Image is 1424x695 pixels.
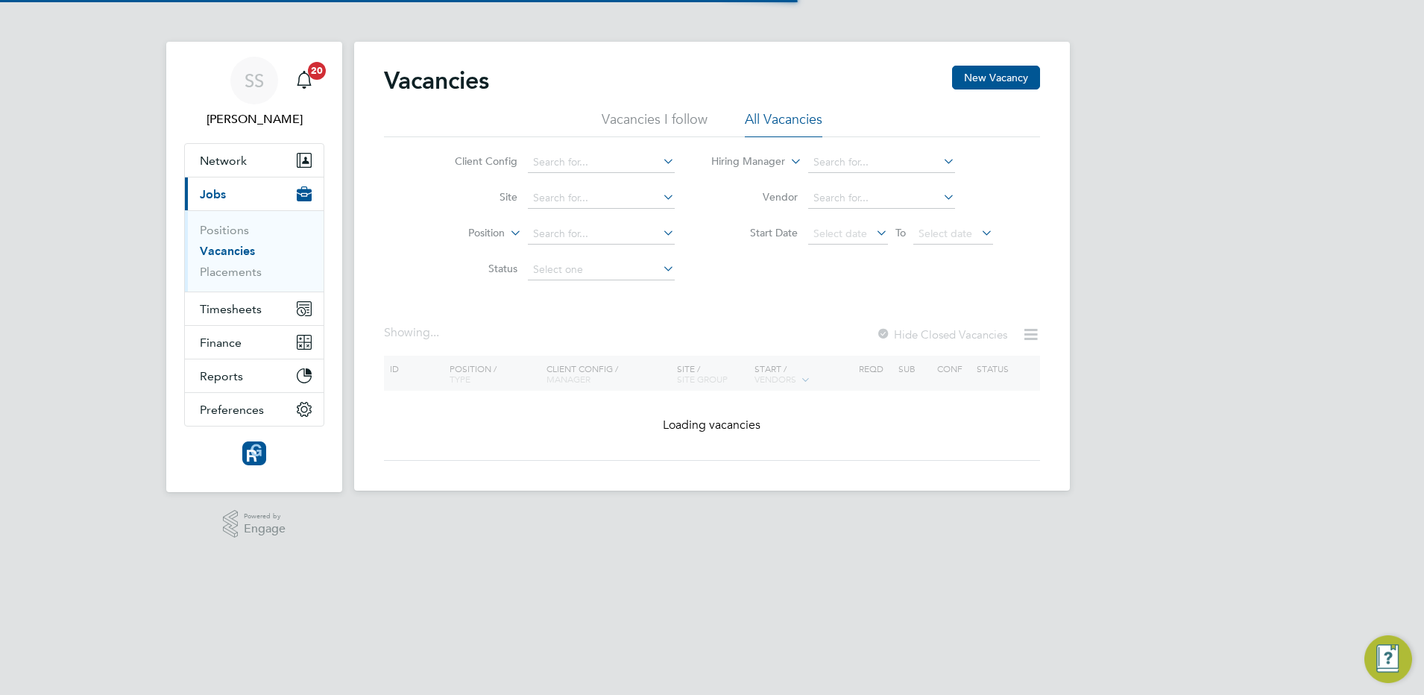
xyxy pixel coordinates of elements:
span: Sasha Steeples [184,110,324,128]
li: Vacancies I follow [602,110,708,137]
span: ... [430,325,439,340]
h2: Vacancies [384,66,489,95]
button: Jobs [185,177,324,210]
button: Preferences [185,393,324,426]
span: 20 [308,62,326,80]
a: 20 [289,57,319,104]
div: Showing [384,325,442,341]
label: Status [432,262,517,275]
label: Start Date [712,226,798,239]
input: Search for... [808,188,955,209]
span: Select date [813,227,867,240]
a: SS[PERSON_NAME] [184,57,324,128]
label: Site [432,190,517,204]
label: Hiring Manager [699,154,785,169]
input: Search for... [528,224,675,245]
a: Placements [200,265,262,279]
span: Engage [244,523,286,535]
input: Select one [528,260,675,280]
button: Engage Resource Center [1364,635,1412,683]
span: Select date [919,227,972,240]
li: All Vacancies [745,110,822,137]
label: Position [419,226,505,241]
input: Search for... [808,152,955,173]
input: Search for... [528,188,675,209]
label: Client Config [432,154,517,168]
label: Vendor [712,190,798,204]
span: Preferences [200,403,264,417]
span: Timesheets [200,302,262,316]
nav: Main navigation [166,42,342,492]
span: Jobs [200,187,226,201]
label: Hide Closed Vacancies [876,327,1007,342]
span: SS [245,71,264,90]
button: Finance [185,326,324,359]
span: Network [200,154,247,168]
button: Reports [185,359,324,392]
input: Search for... [528,152,675,173]
a: Vacancies [200,244,255,258]
button: Timesheets [185,292,324,325]
button: New Vacancy [952,66,1040,89]
img: resourcinggroup-logo-retina.png [242,441,266,465]
div: Jobs [185,210,324,292]
span: To [891,223,910,242]
a: Go to home page [184,441,324,465]
span: Reports [200,369,243,383]
span: Finance [200,336,242,350]
a: Powered byEngage [223,510,286,538]
span: Powered by [244,510,286,523]
button: Network [185,144,324,177]
a: Positions [200,223,249,237]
